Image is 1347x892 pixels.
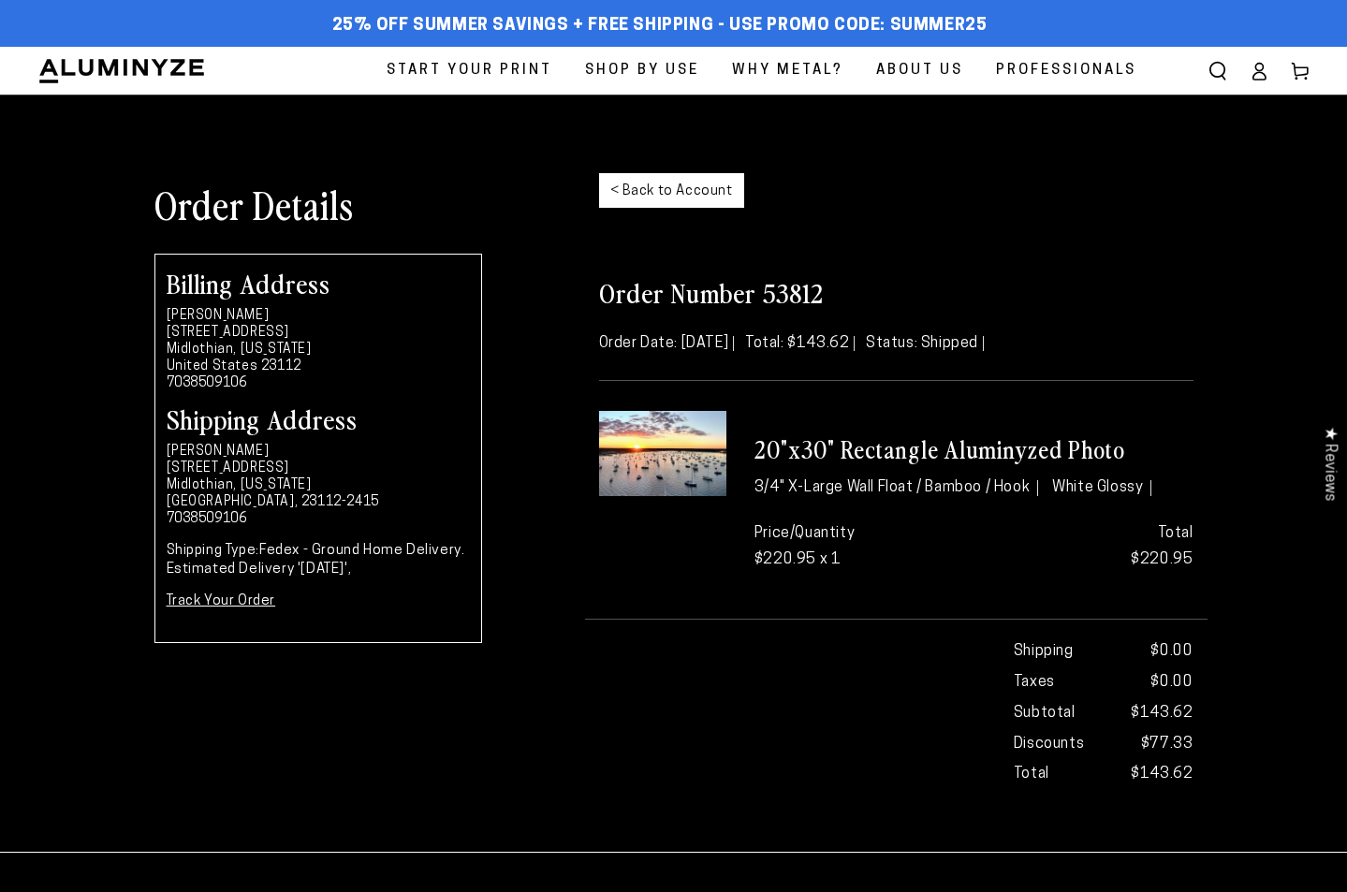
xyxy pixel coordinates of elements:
[1141,731,1193,758] span: $77.33
[167,461,470,477] li: [STREET_ADDRESS]
[754,520,959,575] p: Price/Quantity $220.95 x 1
[754,434,1193,465] h3: 20"x30" Rectangle Aluminyzed Photo
[167,325,470,342] li: [STREET_ADDRESS]
[167,542,470,578] p: Fedex - Ground Home Delivery. Estimated Delivery '[DATE]',
[167,511,470,528] li: 7038509106
[718,47,857,95] a: Why Metal?
[866,336,984,351] span: Status: Shipped
[1014,669,1055,696] strong: Taxes
[732,58,843,83] span: Why Metal?
[1150,669,1193,696] span: $0.00
[599,275,1193,309] h2: Order Number 53812
[387,58,552,83] span: Start Your Print
[167,445,270,459] strong: [PERSON_NAME]
[585,58,699,83] span: Shop By Use
[167,270,470,296] h2: Billing Address
[167,309,270,323] strong: [PERSON_NAME]
[1150,638,1193,665] span: $0.00
[1311,412,1347,516] div: Click to open Judge.me floating reviews tab
[599,173,744,208] a: < Back to Account
[167,342,470,358] li: Midlothian, [US_STATE]
[1014,638,1074,665] strong: Shipping
[876,58,963,83] span: About Us
[37,57,206,85] img: Aluminyze
[167,375,470,392] li: 7038509106
[1014,761,1049,788] strong: Total
[1014,700,1076,727] strong: Subtotal
[154,180,571,228] h1: Order Details
[1014,731,1084,758] strong: Discounts
[599,336,735,351] span: Order Date: [DATE]
[1131,700,1193,727] span: $143.62
[167,494,470,511] li: [GEOGRAPHIC_DATA], 23112-2415
[982,47,1150,95] a: Professionals
[754,480,1038,497] li: 3/4" X-Large Wall Float / Bamboo / Hook
[167,544,259,558] strong: Shipping Type:
[167,405,470,431] h2: Shipping Address
[1131,761,1193,788] strong: $143.62
[745,336,855,351] span: Total: $143.62
[571,47,713,95] a: Shop By Use
[167,594,276,608] a: Track Your Order
[862,47,977,95] a: About Us
[1197,51,1238,92] summary: Search our site
[167,358,470,375] li: United States 23112
[167,477,470,494] li: Midlothian, [US_STATE]
[1158,526,1193,541] strong: Total
[988,520,1193,575] p: $220.95
[332,16,988,37] span: 25% off Summer Savings + Free Shipping - Use Promo Code: SUMMER25
[1052,480,1151,497] li: White Glossy
[996,58,1136,83] span: Professionals
[373,47,566,95] a: Start Your Print
[599,411,726,496] img: 20"x30" Rectangle White Glossy Aluminyzed Photo - 3/4" X-Large Wall Float / Hook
